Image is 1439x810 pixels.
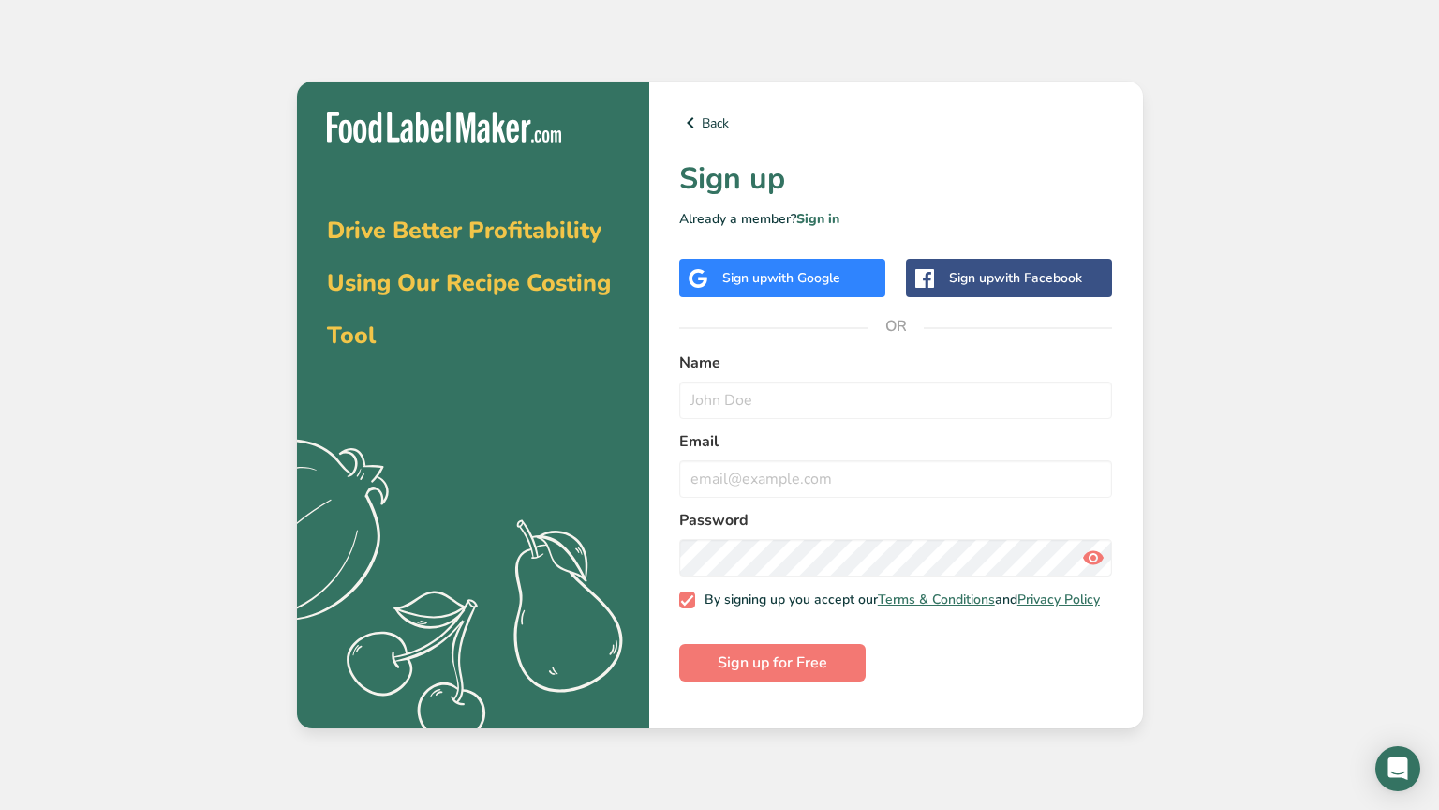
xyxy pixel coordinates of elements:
span: Drive Better Profitability Using Our Recipe Costing Tool [327,215,611,352]
label: Password [679,509,1113,532]
span: By signing up you accept our and [695,592,1100,608]
span: with Facebook [994,269,1082,287]
span: with Google [767,269,840,287]
span: Sign up for Free [718,652,827,674]
span: OR [868,298,924,354]
button: Sign up for Free [679,644,866,682]
img: Food Label Maker [327,112,561,142]
div: Open Intercom Messenger [1375,746,1420,791]
a: Sign in [796,210,839,228]
div: Sign up [949,268,1082,288]
label: Email [679,430,1113,453]
a: Back [679,112,1113,134]
h1: Sign up [679,157,1113,202]
label: Name [679,352,1113,374]
div: Sign up [722,268,840,288]
a: Terms & Conditions [878,591,995,608]
input: email@example.com [679,460,1113,498]
a: Privacy Policy [1017,591,1100,608]
input: John Doe [679,382,1113,419]
p: Already a member? [679,209,1113,229]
